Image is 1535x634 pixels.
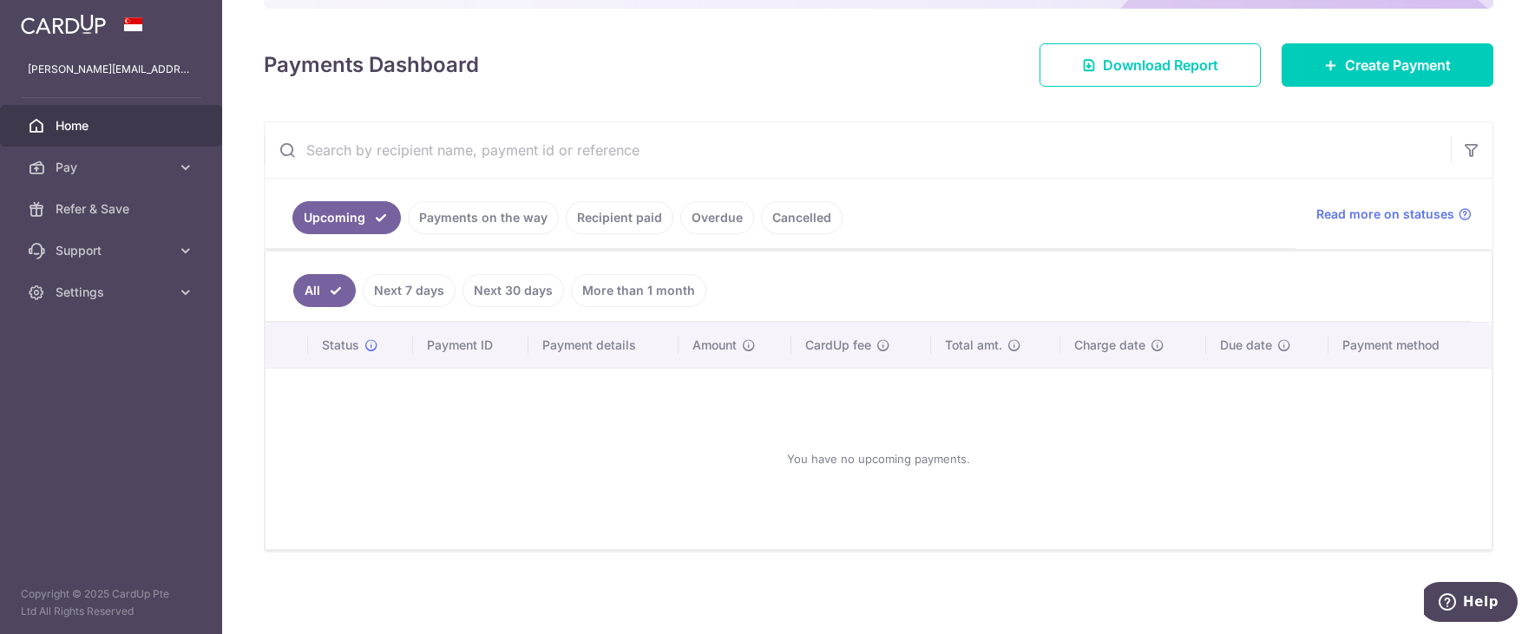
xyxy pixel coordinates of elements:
h4: Payments Dashboard [264,49,479,81]
span: Due date [1220,337,1272,354]
span: Total amt. [945,337,1002,354]
span: Support [56,242,170,259]
input: Search by recipient name, payment id or reference [265,122,1451,178]
span: Amount [692,337,737,354]
span: Download Report [1103,55,1218,75]
a: Overdue [680,201,754,234]
span: Charge date [1074,337,1145,354]
a: Upcoming [292,201,401,234]
p: [PERSON_NAME][EMAIL_ADDRESS][DOMAIN_NAME] [28,61,194,78]
a: Create Payment [1282,43,1493,87]
span: Refer & Save [56,200,170,218]
img: CardUp [21,14,106,35]
span: Settings [56,284,170,301]
a: Download Report [1040,43,1261,87]
th: Payment ID [413,323,529,368]
span: Pay [56,159,170,176]
a: More than 1 month [571,274,706,307]
iframe: Opens a widget where you can find more information [1424,582,1518,625]
a: Next 30 days [462,274,564,307]
a: Payments on the way [408,201,559,234]
span: CardUp fee [805,337,871,354]
th: Payment method [1328,323,1492,368]
a: Read more on statuses [1316,206,1472,223]
a: Next 7 days [363,274,456,307]
span: Create Payment [1345,55,1451,75]
th: Payment details [528,323,679,368]
a: Recipient paid [566,201,673,234]
span: Status [322,337,359,354]
span: Read more on statuses [1316,206,1454,223]
span: Home [56,117,170,134]
a: All [293,274,356,307]
a: Cancelled [761,201,843,234]
div: You have no upcoming payments. [286,382,1471,535]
